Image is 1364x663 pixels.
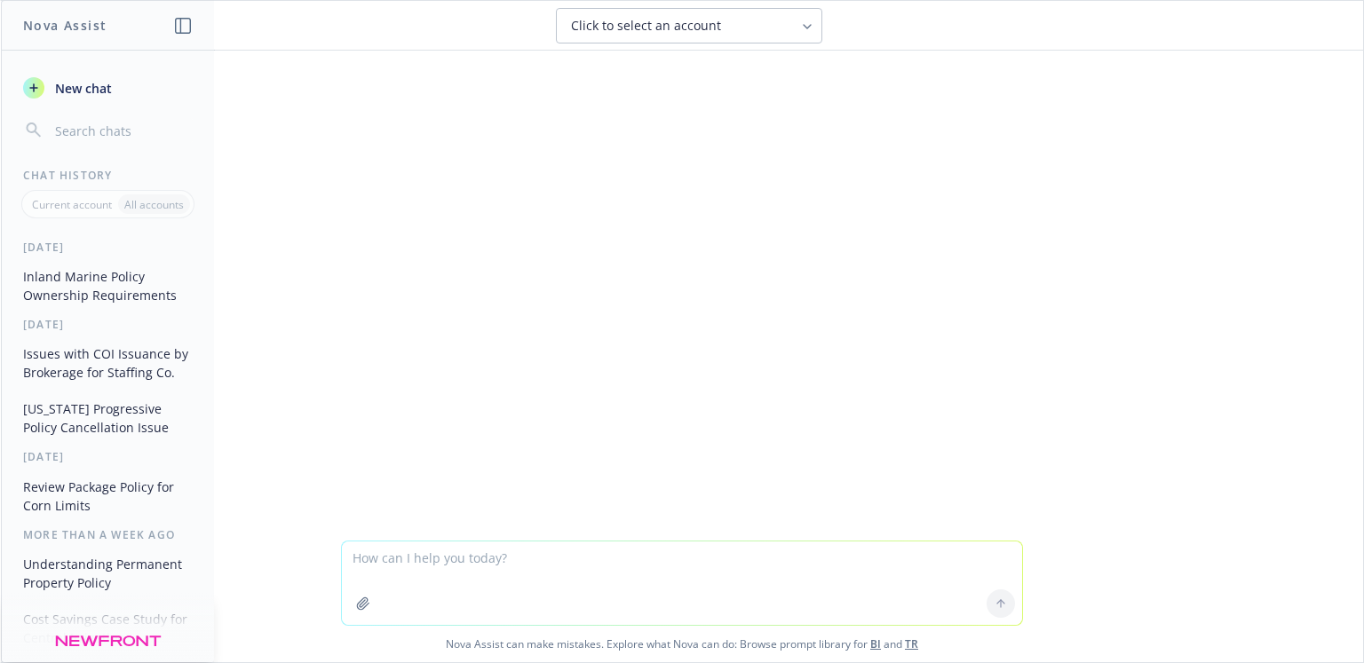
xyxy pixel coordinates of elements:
button: Understanding Permanent Property Policy [16,549,200,597]
button: Issues with COI Issuance by Brokerage for Staffing Co. [16,339,200,387]
button: Click to select an account [556,8,822,43]
p: Current account [32,197,112,212]
button: [US_STATE] Progressive Policy Cancellation Issue [16,394,200,442]
span: Click to select an account [571,17,721,35]
button: New chat [16,72,200,104]
input: Search chats [52,118,193,143]
div: More than a week ago [2,527,214,542]
div: Chat History [2,168,214,183]
div: [DATE] [2,317,214,332]
p: All accounts [124,197,184,212]
div: [DATE] [2,240,214,255]
button: Inland Marine Policy Ownership Requirements [16,262,200,310]
span: Nova Assist can make mistakes. Explore what Nova can do: Browse prompt library for and [8,626,1356,662]
h1: Nova Assist [23,16,107,35]
button: Review Package Policy for Corn Limits [16,472,200,520]
a: BI [870,636,881,651]
button: Cost Savings Case Study for Central Irrigation [16,604,200,652]
a: TR [905,636,918,651]
span: New chat [52,79,112,98]
div: [DATE] [2,449,214,464]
